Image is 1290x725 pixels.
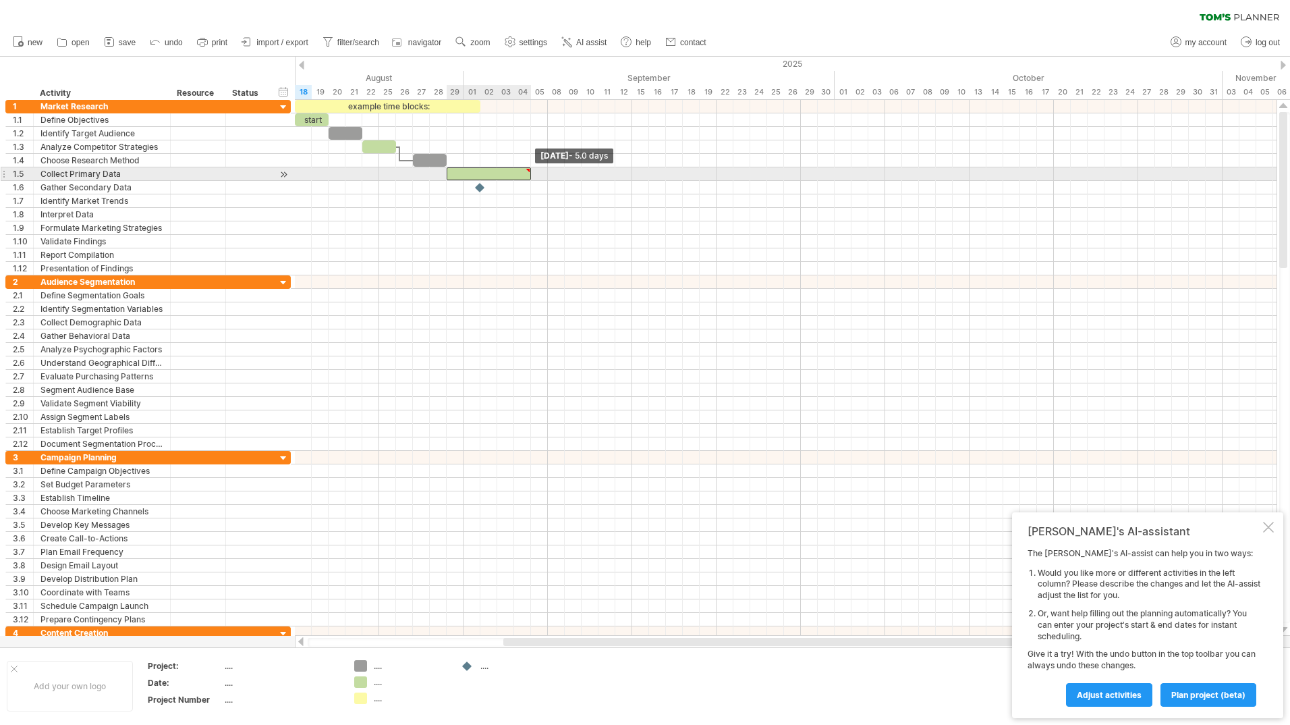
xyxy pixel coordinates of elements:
div: Segment Audience Base [40,383,163,396]
a: contact [662,34,710,51]
div: Tuesday, 14 October 2025 [986,85,1003,99]
li: Or, want help filling out the planning automatically? You can enter your project's start & end da... [1038,608,1260,642]
a: import / export [238,34,312,51]
div: Gather Secondary Data [40,181,163,194]
div: example time blocks: [295,100,480,113]
span: zoom [470,38,490,47]
div: Wednesday, 22 October 2025 [1088,85,1104,99]
a: settings [501,34,551,51]
div: 3.9 [13,572,33,585]
div: Friday, 12 September 2025 [615,85,632,99]
div: Monday, 3 November 2025 [1223,85,1239,99]
div: Thursday, 9 October 2025 [936,85,953,99]
div: Thursday, 11 September 2025 [598,85,615,99]
div: Establish Target Profiles [40,424,163,437]
div: Thursday, 2 October 2025 [851,85,868,99]
div: Presentation of Findings [40,262,163,275]
div: 1.10 [13,235,33,248]
div: 2.12 [13,437,33,450]
div: Thursday, 16 October 2025 [1020,85,1037,99]
div: 4 [13,626,33,639]
div: Friday, 26 September 2025 [784,85,801,99]
div: [PERSON_NAME]'s AI-assistant [1028,525,1260,538]
div: 3.5 [13,518,33,531]
div: Date: [148,677,222,689]
div: Identify Target Audience [40,127,163,140]
div: October 2025 [835,71,1223,85]
div: Monday, 6 October 2025 [885,85,902,99]
a: print [194,34,231,51]
div: Wednesday, 24 September 2025 [750,85,767,99]
div: Wednesday, 15 October 2025 [1003,85,1020,99]
div: Define Segmentation Goals [40,289,163,302]
div: Monday, 18 August 2025 [295,85,312,99]
a: log out [1237,34,1284,51]
div: .... [374,676,447,688]
div: 1.9 [13,221,33,234]
div: 1 [13,100,33,113]
div: Choose Research Method [40,154,163,167]
div: 3.12 [13,613,33,626]
div: Wednesday, 27 August 2025 [413,85,430,99]
div: Friday, 24 October 2025 [1121,85,1138,99]
div: Choose Marketing Channels [40,505,163,518]
div: Thursday, 18 September 2025 [683,85,700,99]
div: 3.6 [13,532,33,545]
div: Wednesday, 29 October 2025 [1172,85,1189,99]
div: September 2025 [464,71,835,85]
div: Monday, 22 September 2025 [717,85,733,99]
div: Tuesday, 30 September 2025 [818,85,835,99]
div: Analyze Psychographic Factors [40,343,163,356]
div: Develop Key Messages [40,518,163,531]
div: Monday, 15 September 2025 [632,85,649,99]
div: 1.6 [13,181,33,194]
div: 1.8 [13,208,33,221]
span: filter/search [337,38,379,47]
div: 3.1 [13,464,33,477]
div: Tuesday, 9 September 2025 [565,85,582,99]
div: 2.5 [13,343,33,356]
div: .... [374,693,447,704]
a: navigator [390,34,445,51]
a: new [9,34,47,51]
a: AI assist [558,34,611,51]
div: .... [225,694,338,705]
div: 3 [13,451,33,464]
div: Wednesday, 20 August 2025 [329,85,345,99]
div: Wednesday, 10 September 2025 [582,85,598,99]
div: Activity [40,86,163,100]
div: Thursday, 23 October 2025 [1104,85,1121,99]
div: Coordinate with Teams [40,586,163,599]
div: Report Compilation [40,248,163,261]
div: Formulate Marketing Strategies [40,221,163,234]
a: zoom [452,34,494,51]
div: 1.2 [13,127,33,140]
div: Thursday, 25 September 2025 [767,85,784,99]
div: Gather Behavioral Data [40,329,163,342]
div: Wednesday, 17 September 2025 [666,85,683,99]
div: Identify Market Trends [40,194,163,207]
div: Identify Segmentation Variables [40,302,163,315]
div: Tuesday, 21 October 2025 [1071,85,1088,99]
div: 1.3 [13,140,33,153]
div: Friday, 19 September 2025 [700,85,717,99]
div: Monday, 27 October 2025 [1138,85,1155,99]
div: Document Segmentation Process [40,437,163,450]
div: Project Number [148,694,222,705]
div: 2.8 [13,383,33,396]
div: 3.11 [13,599,33,612]
div: Monday, 1 September 2025 [464,85,480,99]
div: 2.9 [13,397,33,410]
div: Thursday, 6 November 2025 [1273,85,1290,99]
div: Thursday, 30 October 2025 [1189,85,1206,99]
div: Schedule Campaign Launch [40,599,163,612]
span: my account [1185,38,1227,47]
div: 2.7 [13,370,33,383]
div: Campaign Planning [40,451,163,464]
span: Adjust activities [1077,690,1142,700]
div: 2.10 [13,410,33,423]
div: Friday, 5 September 2025 [531,85,548,99]
div: Wednesday, 8 October 2025 [919,85,936,99]
div: Monday, 20 October 2025 [1054,85,1071,99]
a: open [53,34,94,51]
